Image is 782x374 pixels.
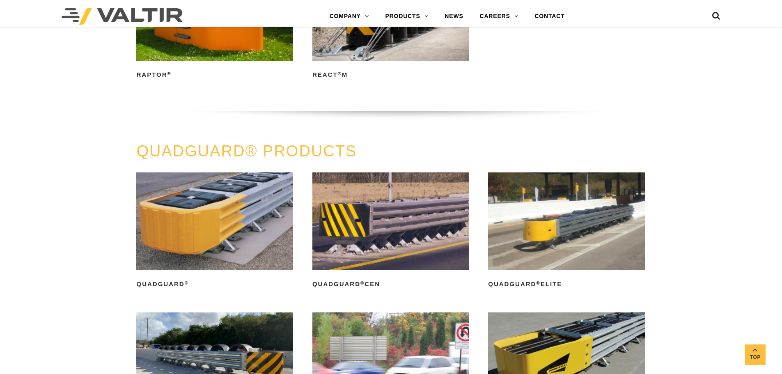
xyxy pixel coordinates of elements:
a: PRODUCTS [377,8,437,25]
h2: QuadGuard [136,278,293,291]
a: QuadGuard®Elite [488,172,644,291]
a: QUADGUARD® PRODUCTS [136,142,357,160]
h2: RAPTOR [136,69,293,82]
sup: ® [338,71,342,76]
img: Valtir [62,8,183,25]
span: Top [745,353,766,362]
h2: QuadGuard CEN [312,278,469,291]
h2: REACT M [312,69,469,82]
sup: ® [536,280,540,285]
a: QuadGuard®CEN [312,172,469,291]
a: QuadGuard® [136,172,293,291]
sup: ® [360,280,365,285]
a: CONTACT [526,8,573,25]
a: CAREERS [472,8,527,25]
h2: QuadGuard Elite [488,278,644,291]
a: COMPANY [321,8,377,25]
sup: ® [185,280,189,285]
a: Top [745,344,766,365]
a: NEWS [436,8,471,25]
sup: ® [167,71,172,76]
